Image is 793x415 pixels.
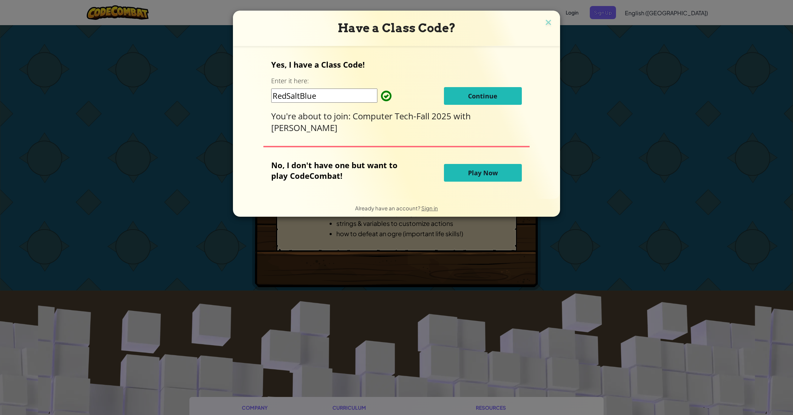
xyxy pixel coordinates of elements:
[544,18,553,28] img: close icon
[468,169,498,177] span: Play Now
[355,205,421,211] span: Already have an account?
[271,122,337,133] span: [PERSON_NAME]
[421,205,438,211] a: Sign in
[353,110,453,122] span: Computer Tech-Fall 2025
[271,160,408,181] p: No, I don't have one but want to play CodeCombat!
[271,59,521,70] p: Yes, I have a Class Code!
[453,110,471,122] span: with
[468,92,497,100] span: Continue
[444,164,522,182] button: Play Now
[338,21,456,35] span: Have a Class Code?
[271,76,309,85] label: Enter it here:
[271,110,353,122] span: You're about to join:
[444,87,522,105] button: Continue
